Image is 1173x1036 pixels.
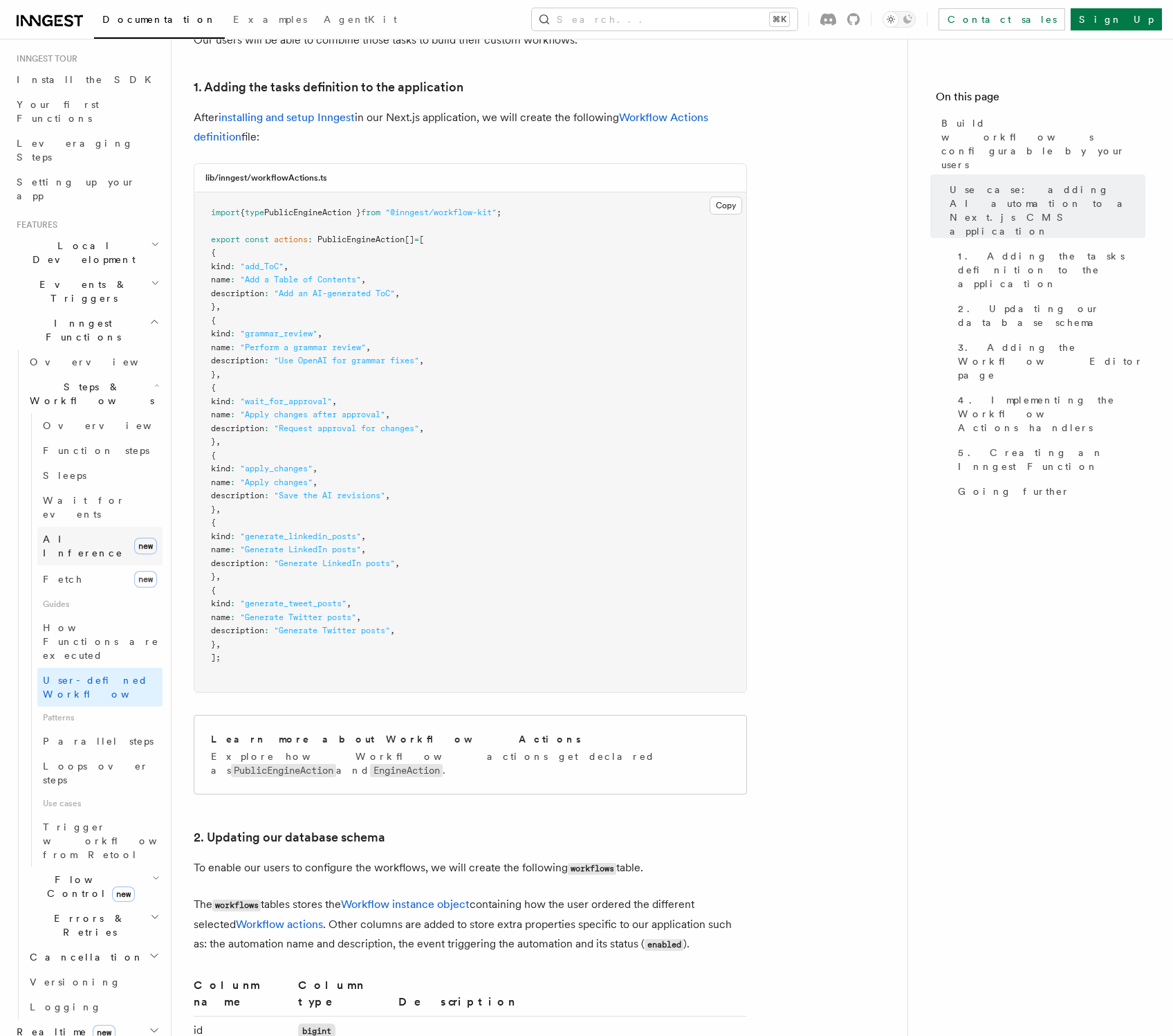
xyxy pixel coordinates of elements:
span: "Perform a grammar review" [240,343,366,352]
a: How Functions are executed [37,615,163,668]
span: = [414,235,419,244]
span: : [230,329,235,338]
a: Leveraging Steps [11,131,163,170]
a: 1. Adding the tasks definition to the application [194,78,463,97]
span: description [211,424,264,433]
span: PublicEngineAction [317,235,405,244]
span: kind [211,464,230,473]
p: Our users will be able to combine those tasks to build their custom workflows. [194,30,747,50]
span: , [366,343,371,352]
span: , [361,275,366,284]
th: Description [393,976,747,1017]
span: } [211,639,216,649]
span: name [211,478,230,487]
span: kind [211,397,230,406]
a: Function steps [37,438,163,463]
h4: On this page [936,89,1145,111]
span: , [313,464,317,473]
span: Fetch [43,574,83,585]
span: [] [405,235,414,244]
a: Build workflows configurable by your users [936,111,1145,177]
a: 3. Adding the Workflow Editor page [952,335,1145,388]
span: name [211,612,230,622]
span: export [211,235,240,244]
span: } [211,302,216,311]
span: new [134,571,157,588]
th: Colunm name [194,976,293,1017]
span: ]; [211,653,221,662]
a: installing and setup Inngest [219,111,355,124]
span: , [313,478,317,487]
a: Wait for events [37,488,163,527]
span: Flow Control [24,873,152,900]
a: Sign Up [1071,8,1162,30]
span: "Request approval for changes" [274,424,419,433]
code: EngineAction [370,764,442,777]
span: "Generate LinkedIn posts" [240,545,361,554]
span: type [245,208,264,217]
span: Features [11,219,57,230]
span: AI Inference [43,534,123,558]
span: Going further [958,484,1070,498]
span: "generate_tweet_posts" [240,599,347,608]
span: "@inngest/workflow-kit" [385,208,497,217]
span: PublicEngineAction } [264,208,361,217]
span: , [395,289,400,298]
span: : [230,464,235,473]
span: Documentation [102,14,216,25]
span: name [211,343,230,352]
span: : [230,531,235,541]
p: Explore how Workflow actions get declared as and . [211,749,730,777]
a: Install the SDK [11,67,163,92]
span: , [347,599,351,608]
span: description [211,491,264,500]
span: Steps & Workflows [24,380,154,408]
span: Events & Triggers [11,278,151,305]
span: actions [274,235,308,244]
span: , [385,410,390,419]
span: : [264,558,269,568]
span: , [216,639,221,649]
span: , [385,491,390,500]
span: new [112,887,135,902]
span: description [211,289,264,298]
span: "Save the AI revisions" [274,491,385,500]
button: Cancellation [24,945,163,970]
span: 4. Implementing the Workflow Actions handlers [958,393,1145,435]
span: Use case: adding AI automation to a Next.js CMS application [950,183,1145,238]
span: , [216,302,221,311]
button: Events & Triggers [11,272,163,311]
span: , [332,397,337,406]
span: "Generate Twitter posts" [240,612,356,622]
p: To enable our users to configure the workflows, we will create the following table. [194,858,747,878]
span: , [395,558,400,568]
span: : [230,545,235,554]
p: After in our Next.js application, we will create the following file: [194,108,747,147]
span: : [264,626,269,635]
button: Flow Controlnew [24,867,163,906]
a: Logging [24,994,163,1019]
kbd: ⌘K [770,12,789,26]
span: , [356,612,361,622]
span: description [211,356,264,365]
span: kind [211,262,230,271]
span: Trigger workflows from Retool [43,821,195,860]
span: kind [211,599,230,608]
span: , [361,545,366,554]
a: AgentKit [315,4,405,37]
h3: lib/inngest/workflowActions.ts [205,172,327,183]
span: : [264,356,269,365]
a: 2. Updating our database schema [952,296,1145,335]
button: Steps & Workflows [24,374,163,413]
span: Leveraging Steps [17,138,133,163]
code: workflows [568,863,616,875]
span: Parallel steps [43,736,154,747]
p: The tables stores the containing how the user ordered the different selected . Other columns are ... [194,895,747,954]
button: Inngest Functions [11,311,163,349]
span: "wait_for_approval" [240,397,332,406]
span: Versioning [30,976,121,988]
span: : [264,289,269,298]
span: kind [211,329,230,338]
button: Local Development [11,233,163,272]
span: } [211,370,216,379]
